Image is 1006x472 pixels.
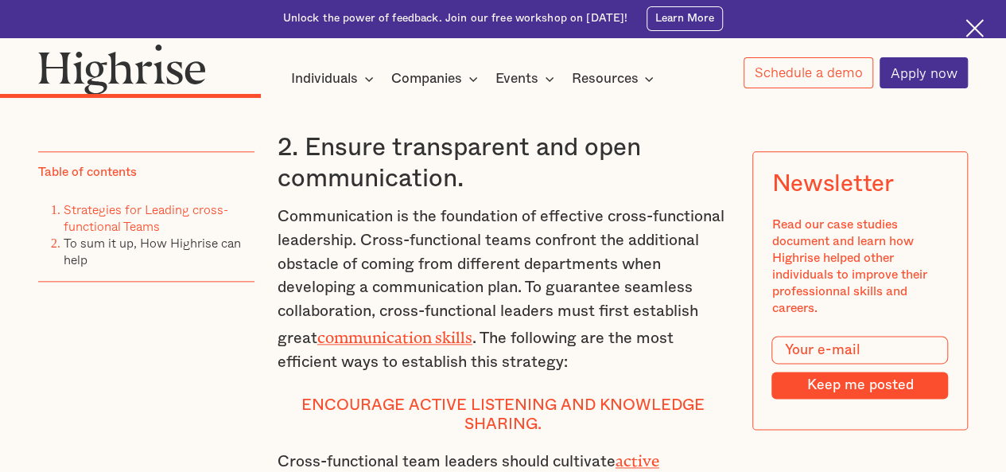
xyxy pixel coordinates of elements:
a: To sum it up, How Highrise can help [64,233,241,269]
div: Events [495,69,559,88]
p: Communication is the foundation of effective cross-functional leadership. Cross-functional teams ... [278,205,729,374]
div: Individuals [291,69,358,88]
div: Companies [391,69,483,88]
input: Keep me posted [771,372,948,398]
img: Cross icon [965,19,984,37]
img: Highrise logo [38,44,206,95]
h3: 2. Ensure transparent and open communication. [278,132,729,195]
a: Apply now [880,57,968,88]
a: communication skills [317,329,472,338]
div: Read our case studies document and learn how Highrise helped other individuals to improve their p... [771,216,948,317]
div: Resources [571,69,658,88]
a: Schedule a demo [744,57,873,88]
div: Companies [391,69,462,88]
a: Learn More [647,6,724,31]
div: Individuals [291,69,379,88]
form: Modal Form [771,336,948,399]
div: Unlock the power of feedback. Join our free workshop on [DATE]! [283,11,628,26]
div: Newsletter [771,170,893,197]
a: Strategies for Leading cross-functional Teams [64,200,228,236]
div: Resources [571,69,638,88]
h4: Encourage active listening and knowledge sharing. [278,396,729,434]
div: Table of contents [38,164,137,181]
input: Your e-mail [771,336,948,365]
div: Events [495,69,538,88]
